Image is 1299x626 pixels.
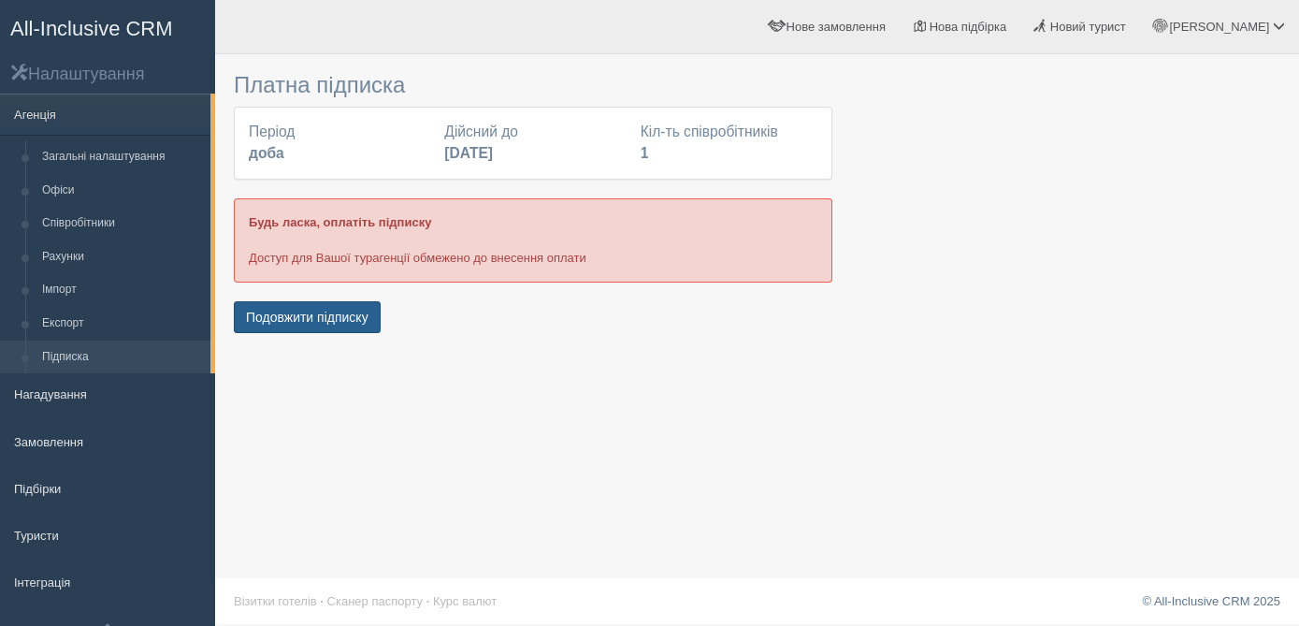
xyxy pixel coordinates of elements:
[444,145,493,161] b: [DATE]
[320,594,324,608] span: ·
[234,198,832,282] div: Доступ для Вашої турагенції обмежено до внесення оплати
[34,240,210,274] a: Рахунки
[10,17,173,40] span: All-Inclusive CRM
[34,273,210,307] a: Імпорт
[34,174,210,208] a: Офіси
[930,20,1007,34] span: Нова підбірка
[249,145,284,161] b: доба
[34,207,210,240] a: Співробітники
[433,594,497,608] a: Курс валют
[327,594,423,608] a: Сканер паспорту
[435,122,630,165] div: Дійсний до
[34,140,210,174] a: Загальні налаштування
[426,594,430,608] span: ·
[641,145,649,161] b: 1
[1050,20,1126,34] span: Новий турист
[34,307,210,341] a: Експорт
[1,1,214,52] a: All-Inclusive CRM
[631,122,827,165] div: Кіл-ть співробітників
[234,594,317,608] a: Візитки готелів
[239,122,435,165] div: Період
[787,20,886,34] span: Нове замовлення
[234,73,832,97] h3: Платна підписка
[1142,594,1280,608] a: © All-Inclusive CRM 2025
[1169,20,1269,34] span: [PERSON_NAME]
[34,341,210,374] a: Підписка
[234,301,381,333] button: Подовжити підписку
[249,215,431,229] b: Будь ласка, оплатіть підписку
